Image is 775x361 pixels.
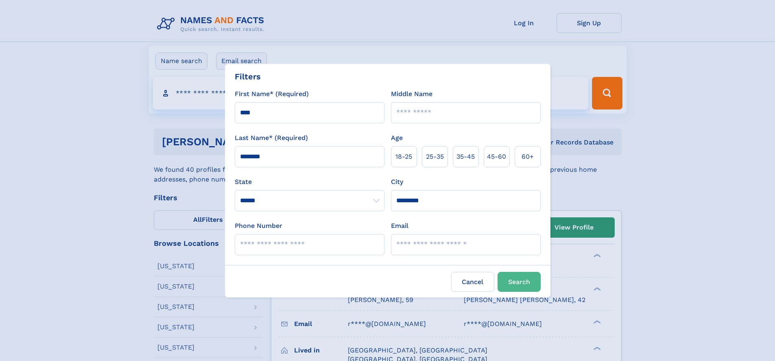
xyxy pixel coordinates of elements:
[391,221,408,231] label: Email
[522,152,534,162] span: 60+
[235,177,384,187] label: State
[235,221,282,231] label: Phone Number
[391,89,432,99] label: Middle Name
[235,70,261,83] div: Filters
[487,152,506,162] span: 45‑60
[456,152,475,162] span: 35‑45
[391,133,403,143] label: Age
[498,272,541,292] button: Search
[451,272,494,292] label: Cancel
[391,177,403,187] label: City
[426,152,444,162] span: 25‑35
[395,152,412,162] span: 18‑25
[235,133,308,143] label: Last Name* (Required)
[235,89,309,99] label: First Name* (Required)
